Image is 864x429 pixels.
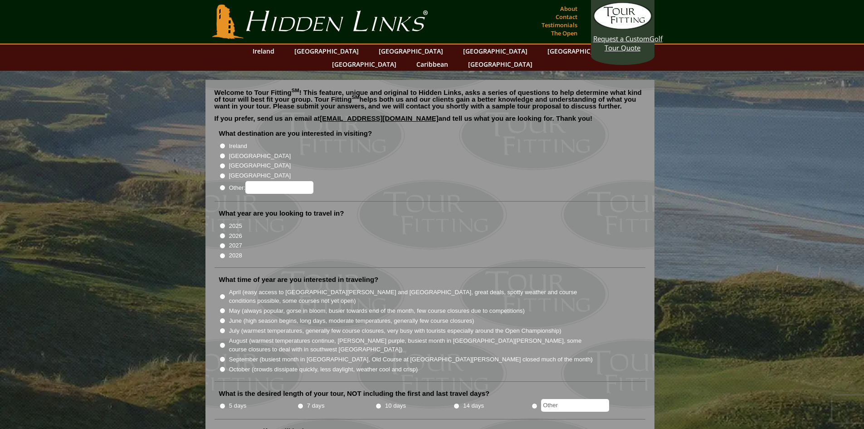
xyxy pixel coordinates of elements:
label: May (always popular, gorse in bloom, busier towards end of the month, few course closures due to ... [229,306,525,316]
label: 2026 [229,232,242,241]
a: [GEOGRAPHIC_DATA] [290,44,363,58]
a: Ireland [248,44,279,58]
label: 2025 [229,222,242,231]
p: Welcome to Tour Fitting ! This feature, unique and original to Hidden Links, asks a series of que... [215,89,645,109]
label: September (busiest month in [GEOGRAPHIC_DATA], Old Course at [GEOGRAPHIC_DATA][PERSON_NAME] close... [229,355,593,364]
a: [GEOGRAPHIC_DATA] [327,58,401,71]
label: 2028 [229,251,242,260]
a: Caribbean [412,58,453,71]
a: [GEOGRAPHIC_DATA] [374,44,448,58]
label: 2027 [229,241,242,250]
label: August (warmest temperatures continue, [PERSON_NAME] purple, busiest month in [GEOGRAPHIC_DATA][P... [229,336,594,354]
label: 7 days [307,401,325,410]
label: April (easy access to [GEOGRAPHIC_DATA][PERSON_NAME] and [GEOGRAPHIC_DATA], great deals, spotty w... [229,288,594,306]
label: Ireland [229,142,247,151]
label: [GEOGRAPHIC_DATA] [229,161,291,170]
label: What destination are you interested in visiting? [219,129,372,138]
a: [GEOGRAPHIC_DATA] [459,44,532,58]
label: July (warmest temperatures, generally few course closures, very busy with tourists especially aro... [229,326,561,335]
a: [GEOGRAPHIC_DATA] [464,58,537,71]
a: Contact [553,10,580,23]
label: 5 days [229,401,247,410]
label: What time of year are you interested in traveling? [219,275,379,284]
input: Other: [245,181,313,194]
label: October (crowds dissipate quickly, less daylight, weather cool and crisp) [229,365,418,374]
sup: SM [292,88,299,93]
a: About [558,2,580,15]
label: Other: [229,181,313,194]
label: What is the desired length of your tour, NOT including the first and last travel days? [219,389,490,398]
a: [GEOGRAPHIC_DATA] [543,44,616,58]
p: If you prefer, send us an email at and tell us what you are looking for. Thank you! [215,115,645,128]
a: Request a CustomGolf Tour Quote [593,2,652,52]
a: [EMAIL_ADDRESS][DOMAIN_NAME] [320,114,439,122]
label: June (high season begins, long days, moderate temperatures, generally few course closures) [229,316,474,325]
input: Other [541,399,609,412]
label: [GEOGRAPHIC_DATA] [229,152,291,161]
sup: SM [352,94,360,100]
a: Testimonials [539,19,580,31]
label: 10 days [385,401,406,410]
label: What year are you looking to travel in? [219,209,344,218]
a: The Open [549,27,580,39]
label: 14 days [463,401,484,410]
span: Request a Custom [593,34,649,43]
label: [GEOGRAPHIC_DATA] [229,171,291,180]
